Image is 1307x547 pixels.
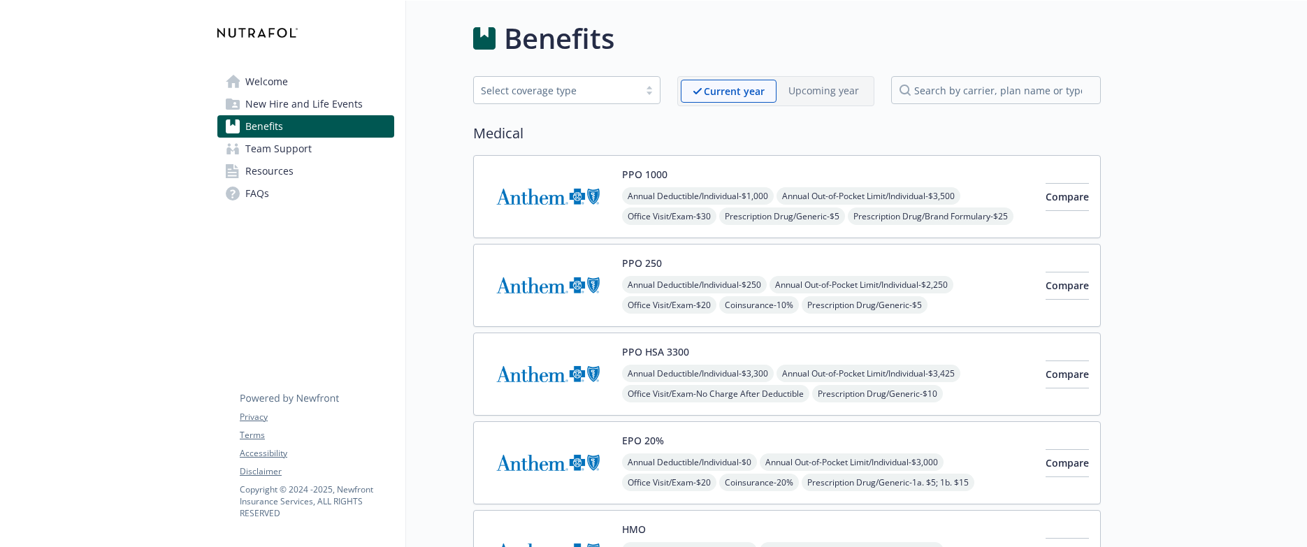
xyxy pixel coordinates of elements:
p: Current year [704,84,765,99]
button: EPO 20% [622,433,664,448]
p: Upcoming year [788,83,859,98]
span: Prescription Drug/Generic - $5 [802,296,927,314]
span: Compare [1046,456,1089,469]
span: Annual Out-of-Pocket Limit/Individual - $3,000 [760,453,944,471]
a: Welcome [217,71,394,93]
span: Team Support [245,138,312,160]
img: Anthem Blue Cross carrier logo [485,167,611,226]
span: FAQs [245,182,269,205]
span: Prescription Drug/Brand Formulary - $25 [848,207,1013,225]
span: Upcoming year [777,80,871,103]
span: Resources [245,160,294,182]
button: PPO HSA 3300 [622,344,689,359]
button: HMO [622,522,646,537]
a: Disclaimer [240,465,393,478]
a: Accessibility [240,447,393,460]
img: Anthem Blue Cross carrier logo [485,344,611,404]
span: New Hire and Life Events [245,93,363,115]
span: Compare [1046,279,1089,292]
span: Compare [1046,190,1089,203]
span: Prescription Drug/Generic - $5 [719,207,845,225]
a: FAQs [217,182,394,205]
span: Annual Out-of-Pocket Limit/Individual - $3,500 [777,187,960,205]
span: Coinsurance - 10% [719,296,799,314]
a: New Hire and Life Events [217,93,394,115]
img: Anthem Blue Cross carrier logo [485,433,611,493]
span: Annual Out-of-Pocket Limit/Individual - $3,425 [777,365,960,382]
span: Annual Deductible/Individual - $250 [622,276,767,293]
span: Office Visit/Exam - $20 [622,474,716,491]
a: Team Support [217,138,394,160]
button: PPO 1000 [622,167,667,182]
h1: Benefits [504,17,614,59]
button: Compare [1046,183,1089,211]
a: Privacy [240,411,393,423]
span: Office Visit/Exam - No Charge After Deductible [622,385,809,402]
button: Compare [1046,449,1089,477]
span: Coinsurance - 20% [719,474,799,491]
p: Copyright © 2024 - 2025 , Newfront Insurance Services, ALL RIGHTS RESERVED [240,483,393,519]
span: Prescription Drug/Generic - 1a. $5; 1b. $15 [802,474,974,491]
span: Office Visit/Exam - $30 [622,207,716,225]
button: Compare [1046,272,1089,300]
div: Select coverage type [481,83,632,98]
span: Annual Deductible/Individual - $1,000 [622,187,774,205]
span: Benefits [245,115,283,138]
img: Anthem Blue Cross carrier logo [485,256,611,315]
button: PPO 250 [622,256,662,270]
a: Benefits [217,115,394,138]
button: Compare [1046,360,1089,388]
a: Resources [217,160,394,182]
input: search by carrier, plan name or type [891,76,1101,104]
span: Prescription Drug/Generic - $10 [812,385,943,402]
span: Annual Deductible/Individual - $0 [622,453,757,471]
span: Welcome [245,71,288,93]
span: Annual Deductible/Individual - $3,300 [622,365,774,382]
span: Office Visit/Exam - $20 [622,296,716,314]
span: Annual Out-of-Pocket Limit/Individual - $2,250 [770,276,953,293]
h2: Medical [473,123,1101,144]
a: Terms [240,429,393,442]
span: Compare [1046,367,1089,381]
